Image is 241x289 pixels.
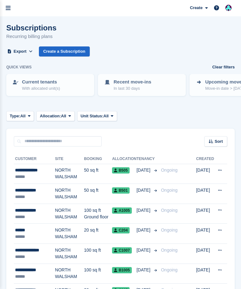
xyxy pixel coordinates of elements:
[84,164,112,184] td: 50 sq ft
[196,224,214,244] td: [DATE]
[6,64,32,70] h6: Quick views
[112,167,130,174] span: B505
[137,167,152,174] span: [DATE]
[84,204,112,224] td: 100 sq ft Ground floor
[137,154,158,164] th: Tenancy
[225,5,232,11] img: Simon Gardner
[10,113,20,119] span: Type:
[84,264,112,284] td: 100 sq ft
[84,224,112,244] td: 20 sq ft
[212,64,235,70] a: Clear filters
[161,248,178,253] span: Ongoing
[161,208,178,213] span: Ongoing
[55,244,84,264] td: NORTH WALSHAM
[55,164,84,184] td: NORTH WALSHAM
[196,264,214,284] td: [DATE]
[81,113,104,119] span: Unit Status:
[7,75,94,95] a: Current tenants With allocated unit(s)
[99,75,185,95] a: Recent move-ins In last 30 days
[196,184,214,204] td: [DATE]
[6,24,56,32] h1: Subscriptions
[196,164,214,184] td: [DATE]
[77,111,117,121] button: Unit Status: All
[61,113,66,119] span: All
[137,207,152,214] span: [DATE]
[161,188,178,193] span: Ongoing
[84,154,112,164] th: Booking
[104,113,109,119] span: All
[39,46,90,57] a: Create a Subscription
[112,267,131,273] span: B1005
[112,187,130,194] span: B501
[55,184,84,204] td: NORTH WALSHAM
[161,168,178,173] span: Ongoing
[112,207,131,214] span: A1005
[112,154,137,164] th: Allocation
[137,247,152,254] span: [DATE]
[112,247,131,254] span: C1007
[84,244,112,264] td: 100 sq ft
[112,227,130,233] span: C204
[137,187,152,194] span: [DATE]
[137,227,152,233] span: [DATE]
[14,154,55,164] th: Customer
[6,46,34,57] button: Export
[196,204,214,224] td: [DATE]
[114,85,151,92] p: In last 30 days
[215,138,223,145] span: Sort
[6,111,34,121] button: Type: All
[22,85,60,92] p: With allocated unit(s)
[55,264,84,284] td: NORTH WALSHAM
[161,267,178,272] span: Ongoing
[55,204,84,224] td: NORTH WALSHAM
[196,154,214,164] th: Created
[6,33,56,40] p: Recurring billing plans
[40,113,61,119] span: Allocation:
[13,48,26,55] span: Export
[20,113,26,119] span: All
[84,184,112,204] td: 50 sq ft
[36,111,75,121] button: Allocation: All
[55,154,84,164] th: Site
[22,78,60,86] p: Current tenants
[114,78,151,86] p: Recent move-ins
[137,267,152,273] span: [DATE]
[196,244,214,264] td: [DATE]
[190,5,202,11] span: Create
[55,224,84,244] td: NORTH WALSHAM
[161,227,178,233] span: Ongoing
